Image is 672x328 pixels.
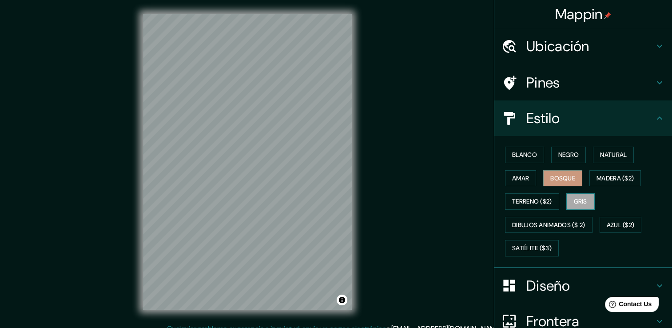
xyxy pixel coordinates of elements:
[337,295,347,305] button: Alternar atribución
[589,170,641,187] button: Madera ($2)
[505,193,559,210] button: Terreno ($2)
[512,196,552,207] font: Terreno ($2)
[494,100,672,136] div: Estilo
[600,217,642,233] button: Azul ($2)
[607,220,635,231] font: Azul ($2)
[555,5,603,24] font: Mappin
[505,240,559,256] button: Satélite ($3)
[558,149,579,160] font: Negro
[494,28,672,64] div: Ubicación
[596,173,634,184] font: Madera ($2)
[512,173,529,184] font: Amar
[143,14,352,310] canvas: Mapa
[604,12,611,19] img: pin-icon.png
[512,149,537,160] font: Blanco
[593,147,634,163] button: Natural
[593,293,662,318] iframe: Help widget launcher
[600,149,627,160] font: Natural
[494,268,672,304] div: Diseño
[574,196,587,207] font: Gris
[526,277,654,295] h4: Diseño
[505,217,592,233] button: Dibujos animados ($ 2)
[512,243,552,254] font: Satélite ($3)
[566,193,595,210] button: Gris
[512,220,585,231] font: Dibujos animados ($ 2)
[526,109,654,127] h4: Estilo
[526,37,654,55] h4: Ubicación
[505,147,544,163] button: Blanco
[526,74,654,92] h4: Pines
[543,170,582,187] button: Bosque
[550,173,575,184] font: Bosque
[551,147,586,163] button: Negro
[505,170,536,187] button: Amar
[494,65,672,100] div: Pines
